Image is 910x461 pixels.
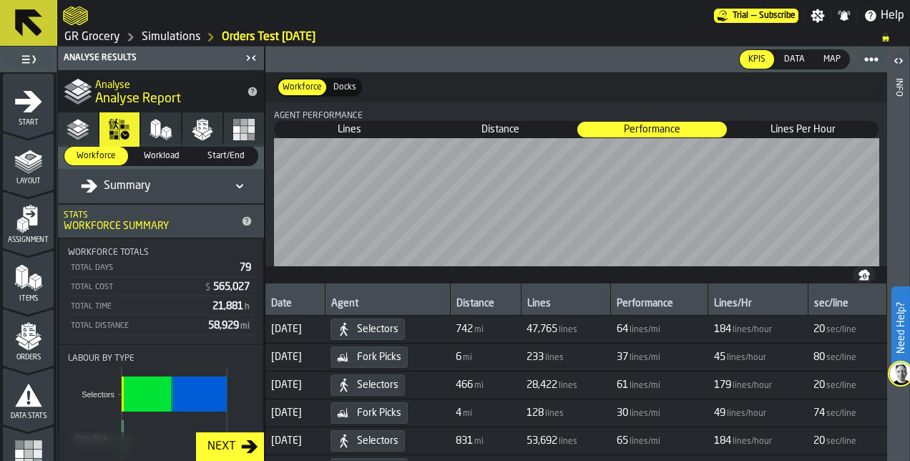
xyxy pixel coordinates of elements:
label: button-switch-multi-Workforce [64,146,129,166]
span: Workforce [280,81,325,94]
label: button-toggle-Close me [241,49,261,67]
div: stat-Agent performance [265,102,887,266]
div: thumb [329,79,361,95]
span: 58,929 [208,321,251,331]
header: Analyse Results [58,47,264,70]
div: Fork Picks [331,402,408,424]
span: [DATE] [271,379,319,391]
span: Workload [135,150,187,162]
span: FormattedValue [714,351,768,363]
label: button-toggle-Open [889,49,909,75]
span: 179 [714,379,731,391]
span: 30 [617,407,628,419]
label: button-toggle-Settings [805,9,831,23]
nav: Breadcrumb [63,29,904,46]
span: FormattedValue [714,379,773,391]
div: Next [202,438,241,455]
span: Help [881,7,904,24]
span: lines/hour [733,325,772,335]
span: FormattedValue [617,324,662,335]
span: FormattedValue [456,407,474,419]
span: 21,881 [212,301,251,311]
div: title-Analyse Report [58,70,264,112]
div: thumb [194,147,258,165]
div: Title [68,354,254,364]
a: link-to-/wh/i/e451d98b-95f6-4604-91ff-c80219f9c36d [142,29,200,46]
span: 742 [456,324,473,335]
span: 53,692 [527,435,557,447]
span: Fork Picks [357,351,401,363]
li: menu Start [3,74,54,131]
div: Title [68,248,254,258]
a: link-to-/wh/i/e451d98b-95f6-4604-91ff-c80219f9c36d/simulations/b70b117b-e8ab-489d-a9ee-ff81a92be9f3 [222,29,315,46]
text: Selectors [82,390,114,399]
span: FormattedValue [527,435,579,447]
span: — [751,11,756,21]
div: Total Cost [71,283,198,292]
div: thumb [776,50,813,69]
div: Total Days [71,263,234,273]
span: 61 [617,379,628,391]
span: FormattedValue [617,407,662,419]
label: Need Help? [893,288,909,368]
span: 20 [813,435,825,447]
div: Lines [527,298,605,312]
span: Workforce Totals [68,248,149,258]
span: lines/hour [727,409,766,419]
div: thumb [815,50,849,69]
span: FormattedValue [617,351,662,363]
label: button-switch-multi-Performance [577,121,728,138]
div: Info [894,75,904,457]
div: Performance [617,298,702,312]
div: Fork Picks [331,346,408,368]
span: Items [3,295,54,303]
div: stat-Workforce Totals [59,239,263,344]
span: FormattedValue [714,407,768,419]
span: lines [559,437,577,447]
span: Performance [578,122,726,137]
span: FormattedValue [617,379,662,391]
span: FormattedValue [527,324,579,335]
span: KPIs [745,53,768,66]
div: StatList-item-Total Cost [68,277,254,296]
span: 466 [456,379,473,391]
span: mi [474,381,484,391]
span: Orders [3,354,54,361]
span: 65 [617,435,628,447]
span: 184 [714,324,731,335]
label: button-switch-multi-KPIs [739,49,775,69]
div: Title [274,111,879,121]
li: menu Items [3,250,54,307]
span: FormattedValue [813,379,858,391]
span: Fork Picks [357,407,401,419]
span: FormattedValue [456,379,485,391]
div: thumb [740,50,774,69]
span: h [245,303,250,311]
label: button-switch-multi-Lines [274,121,425,138]
div: Selectors [331,319,405,340]
span: Selectors [357,324,398,335]
span: lines [559,325,577,335]
span: Distance [426,122,574,137]
div: Date [271,298,319,312]
div: StatList-item-Total Days [68,258,254,277]
span: Agent performance [274,111,363,121]
span: sec/line [826,409,856,419]
div: sec/line [814,298,881,312]
span: Layout [3,178,54,185]
span: lines [559,381,577,391]
div: Workforce Summary [64,220,235,232]
div: Total Time [71,302,207,311]
span: 74 [813,407,825,419]
span: lines/mi [630,325,660,335]
div: Selectors [331,374,405,396]
span: 45 [714,351,725,363]
span: 233 [527,351,544,363]
span: FormattedValue [527,407,565,419]
span: mi [474,325,484,335]
span: 37 [617,351,628,363]
span: FormattedValue [456,435,485,447]
span: lines/hour [733,381,772,391]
